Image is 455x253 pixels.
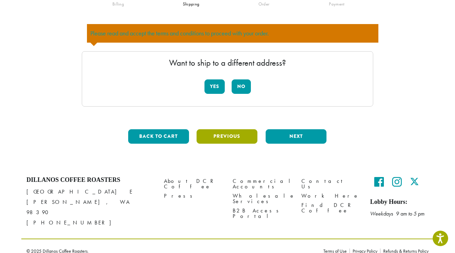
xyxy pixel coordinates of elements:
[164,176,222,191] a: About DCR Coffee
[370,198,429,206] h5: Lobby Hours:
[197,129,257,144] button: Previous
[26,176,154,184] h4: Dillanos Coffee Roasters
[301,191,360,200] a: Work Here
[370,210,424,217] em: Weekdays 9 am to 5 pm
[232,79,251,94] button: No
[233,206,291,221] a: B2B Access Portal
[128,129,189,144] button: Back to cart
[233,176,291,191] a: Commercial Accounts
[266,129,326,144] button: Next
[90,29,269,37] a: Please read and accept the terms and conditions to proceed with your order.
[26,187,154,228] p: [GEOGRAPHIC_DATA] E [PERSON_NAME], WA 98390 [PHONE_NUMBER]
[301,176,360,191] a: Contact Us
[233,191,291,206] a: Wholesale Services
[204,79,225,94] button: Yes
[301,200,360,215] a: Find DCR Coffee
[89,58,366,67] p: Want to ship to a different address?
[164,191,222,200] a: Press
